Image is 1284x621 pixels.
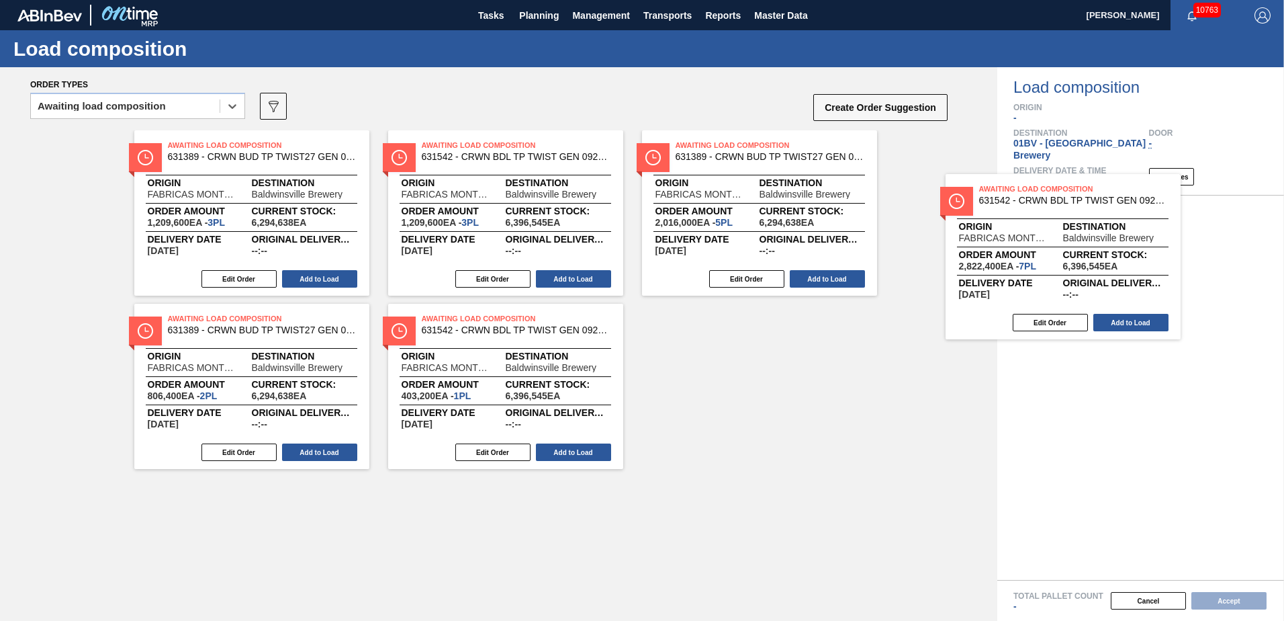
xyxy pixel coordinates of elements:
span: 10763 [1193,3,1221,17]
button: Cancel [1111,592,1186,610]
span: Transports [643,7,692,24]
span: - [1013,112,1017,123]
span: Load composition [1013,79,1284,95]
button: Add Notes [1149,168,1194,185]
span: Planning [519,7,559,24]
span: - [1149,138,1152,149]
span: Destination [1013,129,1149,137]
span: Tasks [476,7,506,24]
button: Create Order Suggestion [813,94,948,121]
span: Master Data [754,7,807,24]
div: Awaiting load composition [38,101,166,111]
h1: Load composition [13,41,252,56]
span: 01BV - [GEOGRAPHIC_DATA] Brewery [1013,138,1146,161]
span: Management [572,7,630,24]
img: Logout [1254,7,1271,24]
span: Origin [1013,103,1284,112]
button: Notifications [1171,6,1213,25]
img: TNhmsLtSVTkK8tSr43FrP2fwEKptu5GPRR3wAAAABJRU5ErkJggg== [17,9,82,22]
span: Order types [30,80,88,89]
span: 10/06 at 10:00 AM [1013,175,1086,186]
span: Delivery Date & Time [1013,167,1106,175]
span: Reports [705,7,741,24]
